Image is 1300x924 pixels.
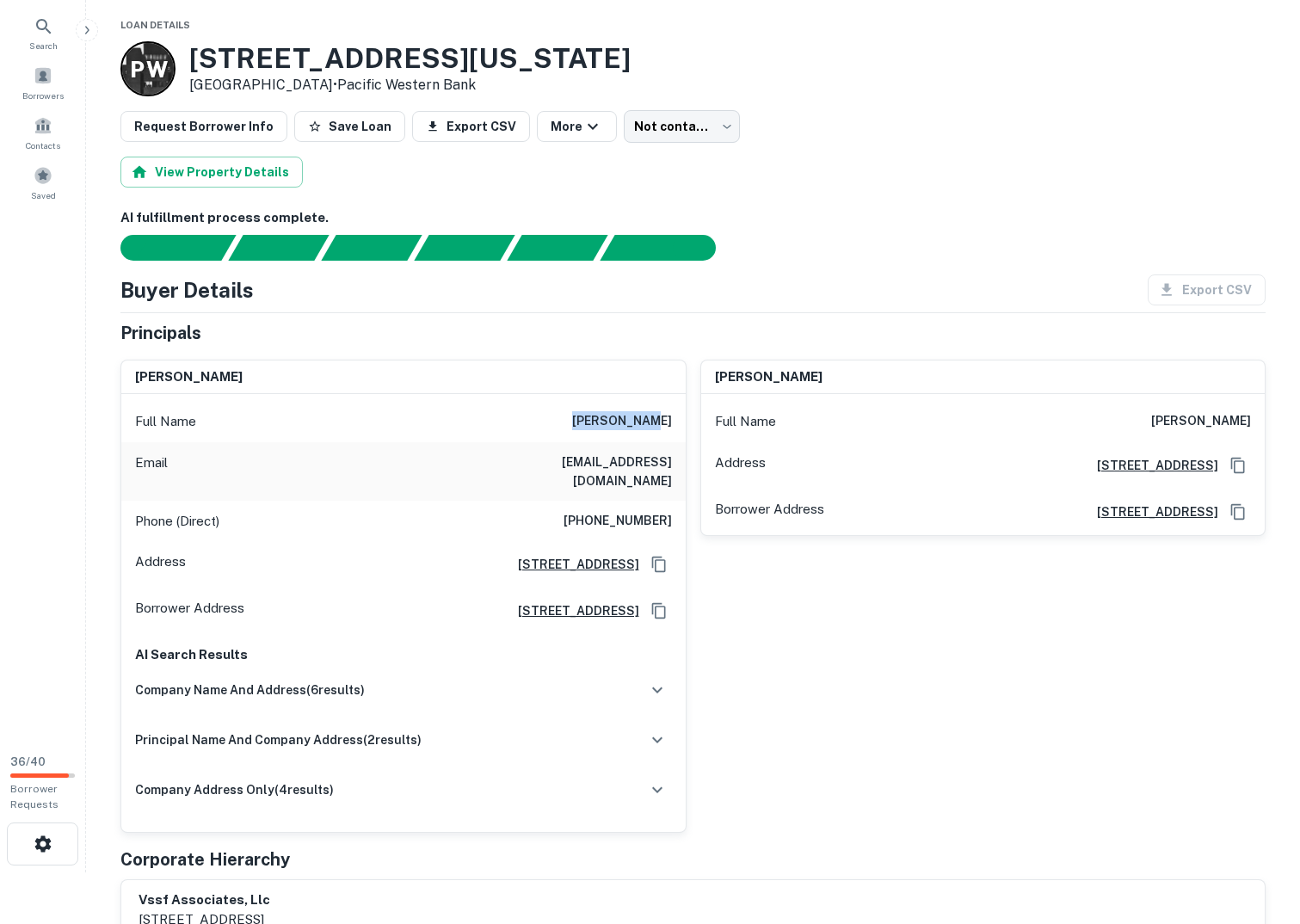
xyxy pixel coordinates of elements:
a: [STREET_ADDRESS] [504,555,639,574]
span: Saved [31,188,56,202]
h6: AI fulfillment process complete. [120,208,1266,228]
button: Save Loan [294,111,405,142]
button: More [537,111,617,142]
h6: [PHONE_NUMBER] [564,511,672,532]
a: [STREET_ADDRESS] [1083,502,1218,521]
h4: Buyer Details [120,274,254,305]
span: Contacts [26,139,60,152]
button: Copy Address [1225,453,1251,478]
button: Export CSV [412,111,530,142]
h6: [PERSON_NAME] [715,367,823,387]
button: Copy Address [1225,499,1251,525]
span: Search [29,39,58,52]
h6: company name and address ( 6 results) [135,681,365,699]
a: Borrowers [5,59,81,106]
h6: [PERSON_NAME] [572,411,672,432]
div: Your request is received and processing... [228,235,329,261]
h6: company address only ( 4 results) [135,780,334,799]
h3: [STREET_ADDRESS][US_STATE] [189,42,631,75]
a: Contacts [5,109,81,156]
button: Copy Address [646,598,672,624]
div: AI fulfillment process complete. [601,235,736,261]
div: Documents found, AI parsing details... [321,235,422,261]
p: Address [135,551,186,577]
h5: Principals [120,320,201,346]
p: AI Search Results [135,644,672,665]
span: Borrower Requests [10,783,59,810]
p: Full Name [135,411,196,432]
h6: [PERSON_NAME] [135,367,243,387]
div: Principals found, still searching for contact information. This may take time... [507,235,607,261]
div: Principals found, AI now looking for contact information... [414,235,514,261]
span: 36 / 40 [10,755,46,768]
div: Not contacted [624,110,740,143]
h5: Corporate Hierarchy [120,847,290,872]
h6: [PERSON_NAME] [1151,411,1251,432]
p: [GEOGRAPHIC_DATA] • [189,75,631,95]
p: Borrower Address [135,598,244,624]
p: Address [715,453,766,478]
div: Sending borrower request to AI... [100,235,229,261]
p: Email [135,453,168,490]
button: Request Borrower Info [120,111,287,142]
iframe: Chat Widget [1214,786,1300,869]
button: View Property Details [120,157,303,188]
button: Copy Address [646,551,672,577]
h6: principal name and company address ( 2 results) [135,730,422,749]
a: [STREET_ADDRESS] [504,601,639,620]
a: [STREET_ADDRESS] [1083,456,1218,475]
p: Phone (Direct) [135,511,219,532]
h6: [EMAIL_ADDRESS][DOMAIN_NAME] [465,453,672,490]
a: Saved [5,159,81,206]
p: Borrower Address [715,499,824,525]
h6: vssf associates, llc [139,890,270,910]
span: Loan Details [120,20,190,30]
a: Search [5,9,81,56]
a: Pacific Western Bank [337,77,476,93]
p: Full Name [715,411,776,432]
span: Borrowers [22,89,64,102]
p: P W [130,52,166,86]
